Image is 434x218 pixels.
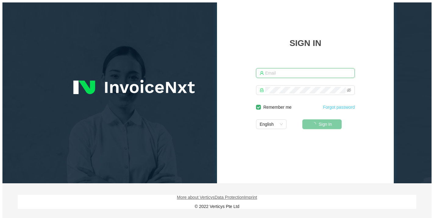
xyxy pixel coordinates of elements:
[215,195,244,200] a: Data Protection
[244,195,257,200] a: Imprint
[177,195,215,200] a: More about Verticys
[260,71,264,75] span: user
[347,88,351,92] span: eye-invisible
[318,121,332,128] span: Sign In
[256,37,355,50] div: SIGN IN
[73,80,195,94] img: InvoiceNxt
[302,119,342,129] button: Sign In
[260,120,283,129] span: English
[18,204,416,209] p: © 2022 Verticys Pte Ltd
[261,104,294,111] span: Remember me
[323,104,355,111] a: Forgot password
[311,121,317,127] span: loading
[260,88,264,92] span: lock
[265,70,351,76] input: Email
